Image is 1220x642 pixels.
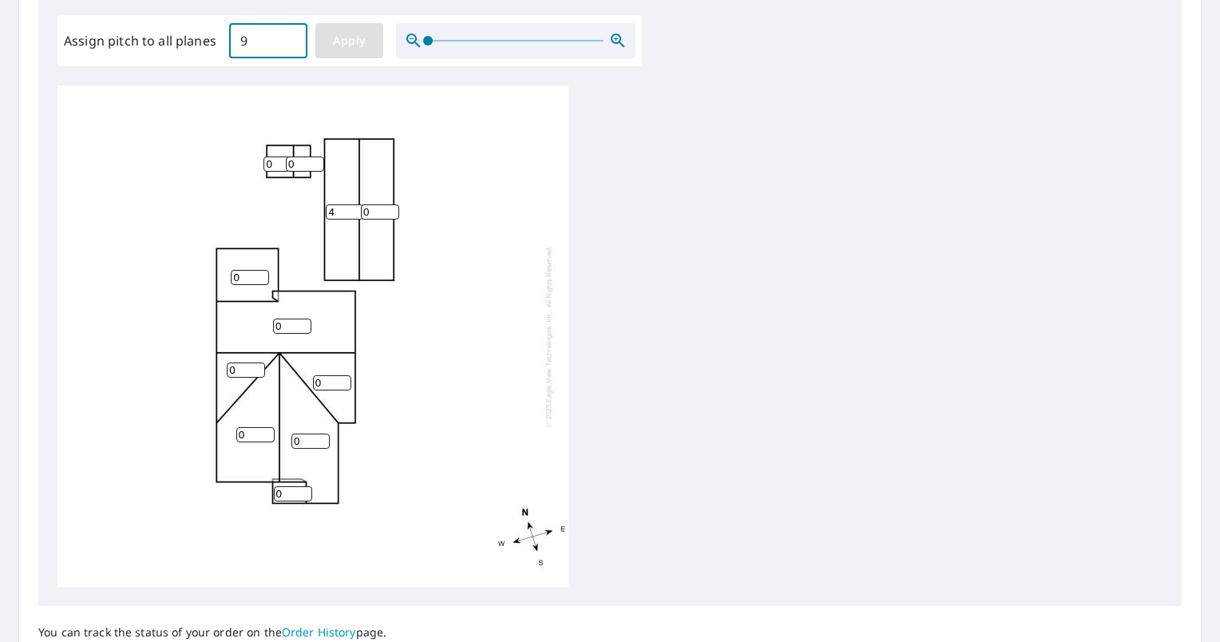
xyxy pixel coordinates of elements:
[282,624,356,640] a: Order History
[64,31,216,50] label: Assign pitch to all planes
[229,18,307,63] input: 00.0
[328,31,370,51] span: Apply
[38,625,467,640] p: You can track the status of your order on the page.
[315,23,383,58] button: Apply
